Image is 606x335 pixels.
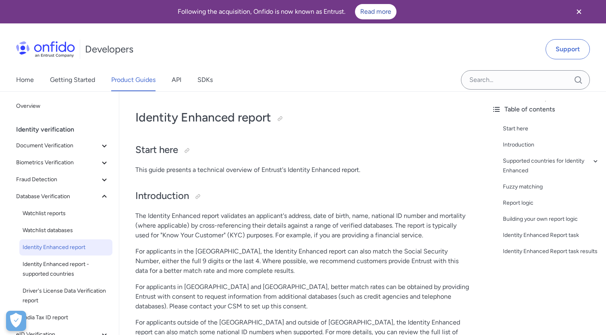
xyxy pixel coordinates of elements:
[503,214,600,224] a: Building your own report logic
[135,211,469,240] p: The Identity Enhanced report validates an applicant's address, date of birth, name, national ID n...
[492,105,600,114] div: Table of contents
[503,156,600,176] a: Supported countries for Identity Enhanced
[135,282,469,311] p: For applicants in [GEOGRAPHIC_DATA] and [GEOGRAPHIC_DATA], better match rates can be obtained by ...
[13,188,112,205] button: Database Verification
[13,138,112,154] button: Document Verification
[135,189,469,203] h2: Introduction
[19,222,112,239] a: Watchlist databases
[197,69,213,91] a: SDKs
[135,165,469,175] p: This guide presents a technical overview of Entrust's Identity Enhanced report.
[23,209,109,218] span: Watchlist reports
[135,247,469,276] p: For applicants in the [GEOGRAPHIC_DATA], the Identity Enhanced report can also match the Social S...
[13,98,112,114] a: Overview
[19,310,112,326] a: India Tax ID report
[503,247,600,256] a: Identity Enhanced Report task results
[23,226,109,235] span: Watchlist databases
[172,69,181,91] a: API
[16,192,100,201] span: Database Verification
[503,230,600,240] a: Identity Enhanced Report task
[19,239,112,255] a: Identity Enhanced report
[503,124,600,134] a: Start here
[503,182,600,192] a: Fuzzy matching
[6,311,26,331] button: Open Preferences
[564,2,594,22] button: Close banner
[461,70,590,90] input: Onfido search input field
[50,69,95,91] a: Getting Started
[16,69,34,91] a: Home
[10,4,564,19] div: Following the acquisition, Onfido is now known as Entrust.
[16,41,75,57] img: Onfido Logo
[503,198,600,208] a: Report logic
[19,205,112,222] a: Watchlist reports
[546,39,590,59] a: Support
[135,143,469,157] h2: Start here
[16,175,100,184] span: Fraud Detection
[19,283,112,309] a: Driver's License Data Verification report
[23,286,109,306] span: Driver's License Data Verification report
[19,256,112,282] a: Identity Enhanced report - supported countries
[13,172,112,188] button: Fraud Detection
[16,141,100,151] span: Document Verification
[111,69,156,91] a: Product Guides
[503,140,600,150] a: Introduction
[16,158,100,167] span: Biometrics Verification
[16,101,109,111] span: Overview
[16,121,116,138] div: Identity verification
[85,43,133,56] h1: Developers
[23,313,109,322] span: India Tax ID report
[23,243,109,252] span: Identity Enhanced report
[355,4,396,19] a: Read more
[23,260,109,279] span: Identity Enhanced report - supported countries
[13,155,112,171] button: Biometrics Verification
[135,109,469,126] h1: Identity Enhanced report
[6,311,26,331] div: Cookie Preferences
[574,7,584,17] svg: Close banner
